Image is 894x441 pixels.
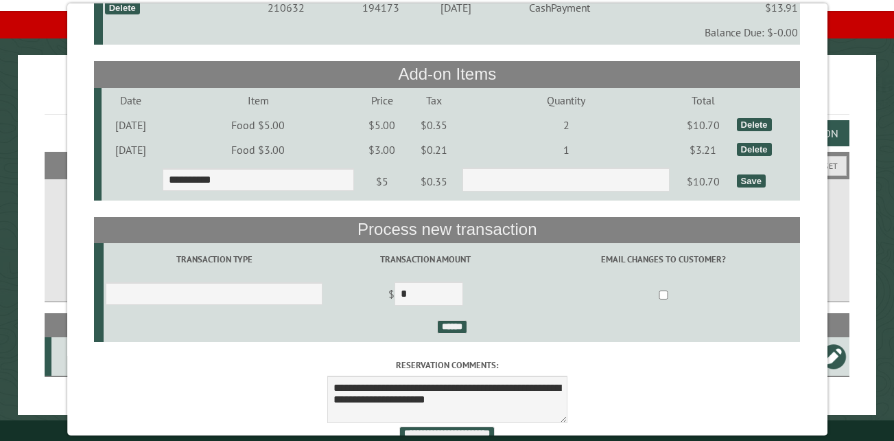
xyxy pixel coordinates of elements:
[672,113,734,137] td: $10.70
[408,113,460,137] td: $0.35
[325,276,526,315] td: $
[672,137,734,162] td: $3.21
[160,137,355,162] td: Food $3.00
[51,313,99,337] th: Site
[356,88,408,113] td: Price
[101,113,160,137] td: [DATE]
[101,137,160,162] td: [DATE]
[57,350,97,363] div: B9
[736,143,771,156] div: Delete
[104,1,139,14] div: Delete
[460,137,672,162] td: 1
[94,61,800,87] th: Add-on Items
[45,77,849,115] h1: Reservations
[672,88,734,113] td: Total
[356,137,408,162] td: $3.00
[736,118,771,131] div: Delete
[460,113,672,137] td: 2
[736,174,765,188] div: Save
[327,253,524,266] label: Transaction Amount
[528,253,798,266] label: Email changes to customer?
[408,137,460,162] td: $0.21
[356,162,408,201] td: $5
[356,113,408,137] td: $5.00
[160,113,355,137] td: Food $5.00
[101,88,160,113] td: Date
[45,152,849,178] h2: Filters
[94,359,800,372] label: Reservation comments:
[102,20,800,45] td: Balance Due: $-0.00
[460,88,672,113] td: Quantity
[160,88,355,113] td: Item
[672,162,734,201] td: $10.70
[106,253,323,266] label: Transaction Type
[408,162,460,201] td: $0.35
[94,217,800,243] th: Process new transaction
[408,88,460,113] td: Tax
